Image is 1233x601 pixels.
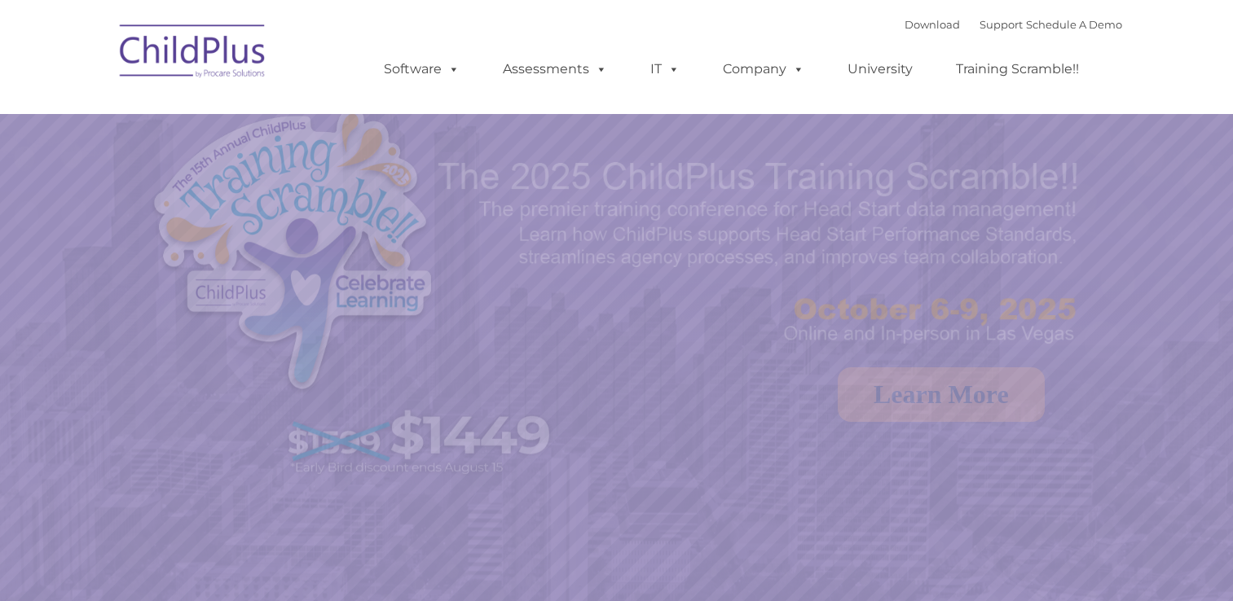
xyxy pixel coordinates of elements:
[112,13,275,94] img: ChildPlus by Procare Solutions
[905,18,960,31] a: Download
[905,18,1122,31] font: |
[368,53,476,86] a: Software
[1026,18,1122,31] a: Schedule A Demo
[940,53,1095,86] a: Training Scramble!!
[980,18,1023,31] a: Support
[634,53,696,86] a: IT
[487,53,623,86] a: Assessments
[831,53,929,86] a: University
[838,367,1045,422] a: Learn More
[707,53,821,86] a: Company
